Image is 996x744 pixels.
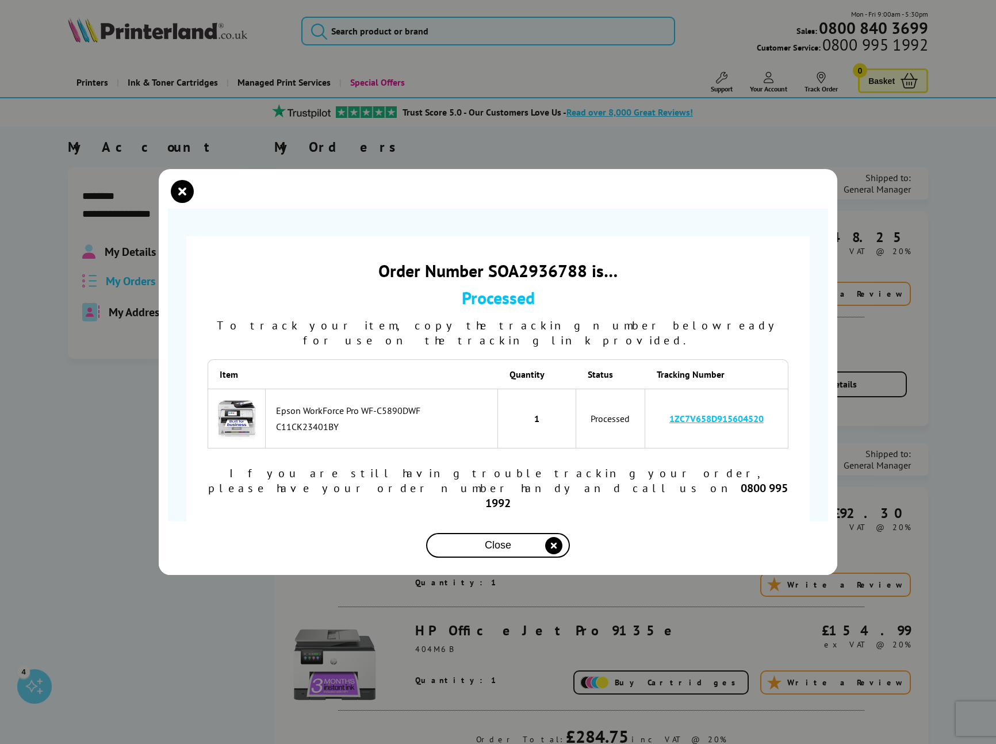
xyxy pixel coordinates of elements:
[208,259,788,282] div: Order Number SOA2936788 is…
[174,183,191,200] button: close modal
[645,359,788,389] th: Tracking Number
[217,318,780,348] span: To track your item, copy the tracking number below ready for use on the tracking link provided.
[498,359,576,389] th: Quantity
[208,466,788,511] div: If you are still having trouble tracking your order, please have your order number handy and call...
[576,359,645,389] th: Status
[576,389,645,449] td: Processed
[485,481,788,511] b: 0800 995 1992
[426,533,570,558] button: close modal
[498,389,576,449] td: 1
[276,405,492,416] div: Epson WorkForce Pro WF-C5890DWF
[214,395,259,440] img: Epson WorkForce Pro WF-C5890DWF
[669,413,764,424] a: 1ZC7V658D915604520
[276,421,492,432] div: C11CK23401BY
[208,359,266,389] th: Item
[485,539,511,551] span: Close
[208,286,788,309] div: Processed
